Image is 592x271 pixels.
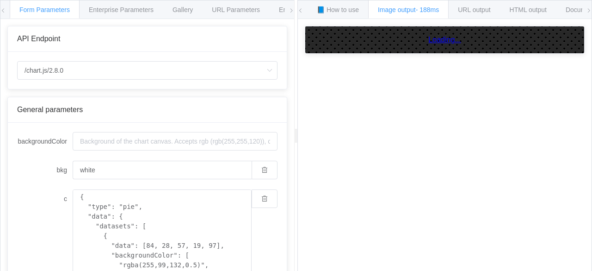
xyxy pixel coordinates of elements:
[19,6,70,13] span: Form Parameters
[458,6,490,13] span: URL output
[73,132,277,151] input: Background of the chart canvas. Accepts rgb (rgb(255,255,120)), colors (red), and url-encoded hex...
[17,61,277,80] input: Select
[17,132,73,151] label: backgroundColor
[17,189,73,208] label: c
[73,161,252,179] input: Background of the chart canvas. Accepts rgb (rgb(255,255,120)), colors (red), and url-encoded hex...
[17,106,83,113] span: General parameters
[317,6,359,13] span: 📘 How to use
[279,6,319,13] span: Environments
[89,6,154,13] span: Enterprise Parameters
[416,6,439,13] span: - 188ms
[314,36,575,44] a: Loading...
[17,161,73,179] label: bkg
[455,36,461,44] span: ...
[212,6,260,13] span: URL Parameters
[173,6,193,13] span: Gallery
[378,6,439,13] span: Image output
[510,6,547,13] span: HTML output
[17,35,60,43] span: API Endpoint
[428,36,461,44] div: Loading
